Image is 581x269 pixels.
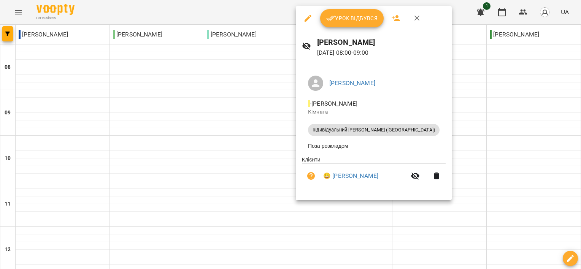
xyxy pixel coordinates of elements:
span: - [PERSON_NAME] [308,100,359,107]
a: 😀 [PERSON_NAME] [323,171,378,180]
a: [PERSON_NAME] [329,79,375,87]
h6: [PERSON_NAME] [317,36,446,48]
p: Кімната [308,108,440,116]
span: Урок відбувся [326,14,378,23]
li: Поза розкладом [302,139,446,153]
span: Індивідуальний [PERSON_NAME] ([GEOGRAPHIC_DATA]) [308,127,440,133]
button: Візит ще не сплачено. Додати оплату? [302,167,320,185]
button: Урок відбувся [320,9,384,27]
ul: Клієнти [302,156,446,191]
p: [DATE] 08:00 - 09:00 [317,48,446,57]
